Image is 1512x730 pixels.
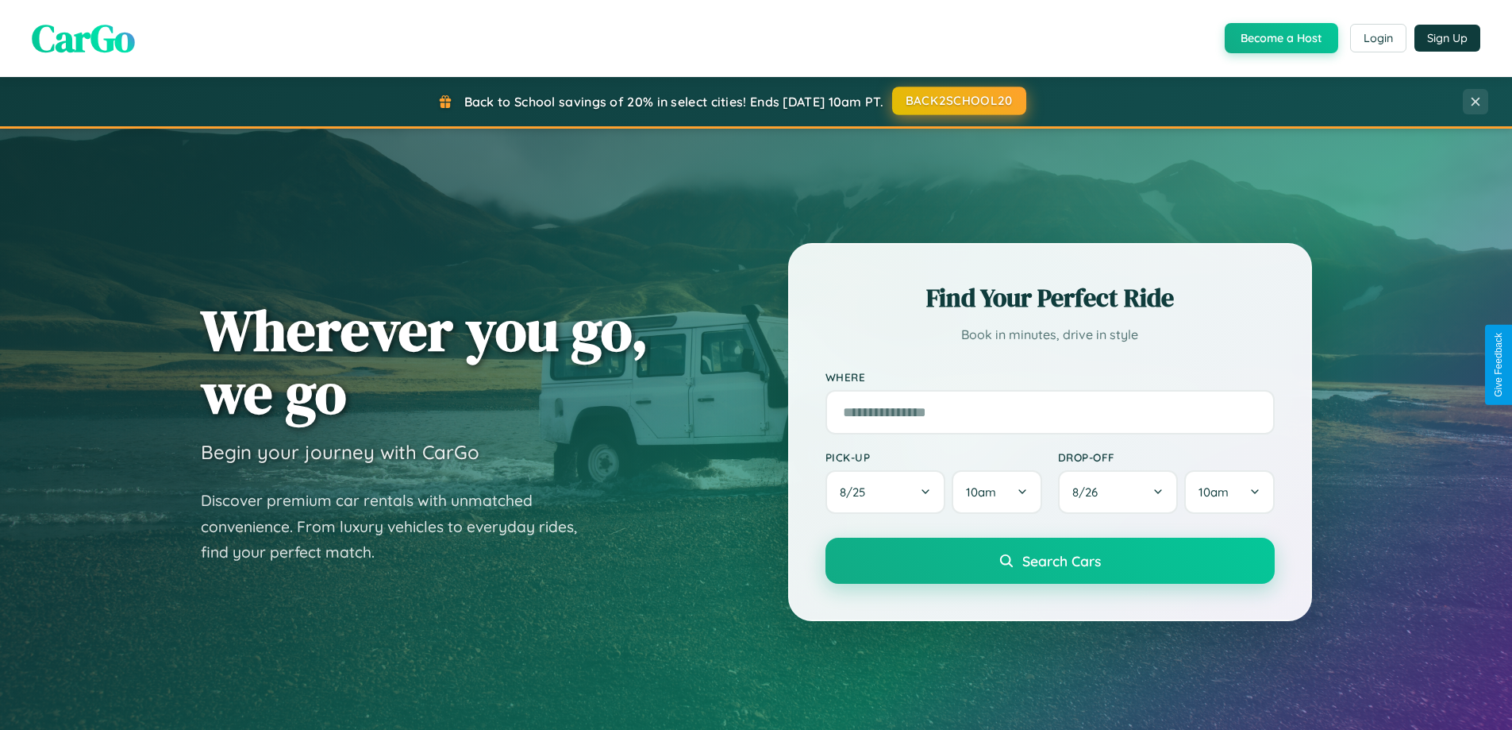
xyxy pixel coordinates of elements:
span: CarGo [32,12,135,64]
button: 10am [952,470,1041,514]
button: Search Cars [825,538,1275,584]
div: Give Feedback [1493,333,1504,397]
label: Where [825,370,1275,384]
button: Login [1350,24,1406,52]
button: 8/25 [825,470,946,514]
button: BACK2SCHOOL20 [892,87,1026,115]
label: Drop-off [1058,450,1275,464]
button: Sign Up [1414,25,1480,52]
span: Back to School savings of 20% in select cities! Ends [DATE] 10am PT. [464,94,883,110]
h1: Wherever you go, we go [201,299,648,424]
button: Become a Host [1225,23,1338,53]
span: Search Cars [1022,552,1101,570]
span: 8 / 26 [1072,485,1106,500]
button: 10am [1184,470,1274,514]
button: 8/26 [1058,470,1179,514]
span: 8 / 25 [840,485,873,500]
label: Pick-up [825,450,1042,464]
span: 10am [966,485,996,500]
p: Discover premium car rentals with unmatched convenience. From luxury vehicles to everyday rides, ... [201,488,598,566]
p: Book in minutes, drive in style [825,323,1275,346]
h2: Find Your Perfect Ride [825,280,1275,315]
h3: Begin your journey with CarGo [201,440,479,464]
span: 10am [1198,485,1229,500]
